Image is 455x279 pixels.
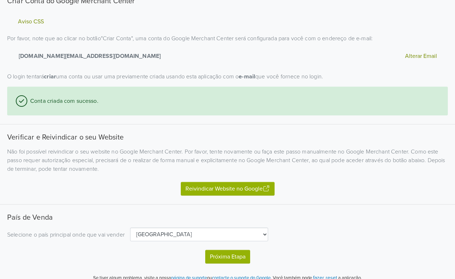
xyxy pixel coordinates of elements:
[7,72,448,81] p: O login tentará uma conta ou usar uma previamente criada usando esta aplicação com o que você for...
[7,213,448,222] h5: País de Venda
[403,51,439,61] button: Alterar Email
[16,18,46,26] button: Aviso CSS
[181,182,275,196] button: Reivindicar Website no Google
[27,97,98,105] span: Conta criada com sucesso.
[7,133,448,142] h5: Verificar e Reivindicar o seu Website
[44,73,56,80] strong: criar
[7,34,448,67] p: Por favor, note que ao clicar no botão " Criar Conta " , uma conta do Google Merchant Center será...
[16,52,161,60] strong: [DOMAIN_NAME][EMAIL_ADDRESS][DOMAIN_NAME]
[239,73,255,80] strong: e-mail
[7,230,125,239] p: Selecione o país principal onde que vai vender
[2,147,453,173] div: Não foi possível reivindicar o seu website no Google Merchant Center. Por favor, tente novamente ...
[205,250,250,264] button: Próxima Etapa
